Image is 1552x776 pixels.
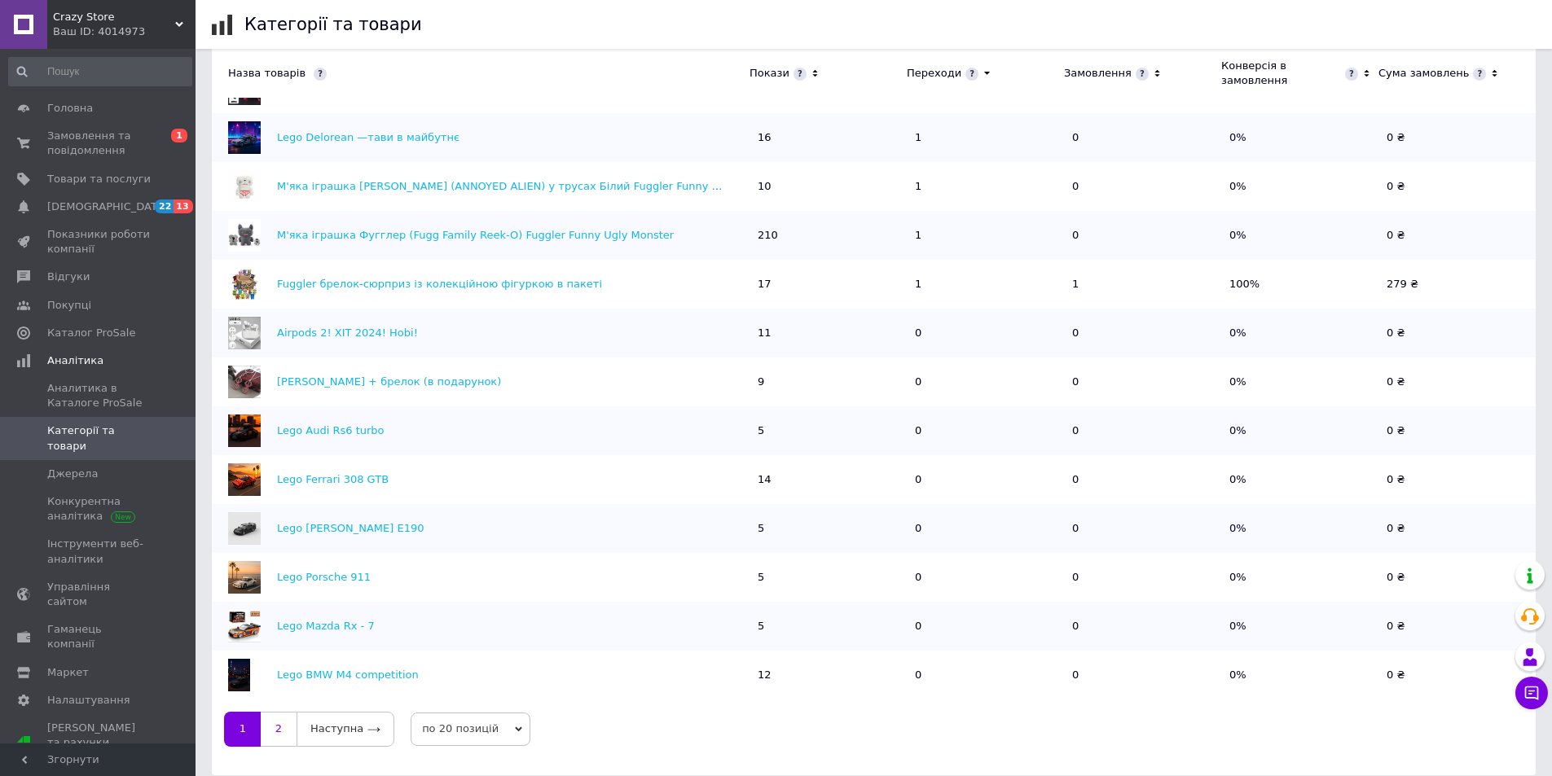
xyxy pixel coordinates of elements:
[750,357,907,406] td: 9
[750,651,907,699] td: 12
[907,504,1064,553] td: 0
[277,620,375,632] a: Lego Mazda Rx - 7
[277,424,385,436] a: Lego Audi Rs6 turbo
[1064,651,1221,699] td: 0
[907,651,1064,699] td: 0
[47,580,151,609] span: Управління сайтом
[1064,504,1221,553] td: 0
[297,712,394,746] a: Наступна
[411,712,530,745] span: по 20 позицій
[224,712,261,746] a: 1
[228,414,261,447] img: Lego Audi Rs6 turbo
[261,712,297,746] a: 2
[228,170,261,203] img: М'яка іграшка Фуглер (ANNOYED ALIEN) у трусах Білий Fuggler Funny Ugly Monster
[277,473,389,485] a: Lego Ferrari 308 GTB
[47,622,151,651] span: Гаманець компанії
[1378,455,1536,504] td: 0 ₴
[228,366,261,398] img: Кулон Берсерк + брелок (в подарунок)
[1221,406,1378,455] td: 0%
[1221,59,1341,88] div: Конверсія в замовлення
[228,121,261,154] img: Lego Delorean —тави в майбутнє
[1221,309,1378,357] td: 0%
[750,113,907,162] td: 16
[1064,211,1221,260] td: 0
[47,227,151,256] span: Показники роботи компанії
[47,353,103,368] span: Аналітика
[750,455,907,504] td: 14
[1064,162,1221,211] td: 0
[907,162,1064,211] td: 1
[277,180,781,192] a: М'яка іграшка [PERSON_NAME] (ANNOYED ALIEN) у трусах Білий Fuggler Funny Ugly Monster
[47,199,168,214] span: [DEMOGRAPHIC_DATA]
[228,463,261,496] img: Lego Ferrari 308 GTB
[1064,602,1221,651] td: 0
[1221,113,1378,162] td: 0%
[1378,211,1536,260] td: 0 ₴
[212,66,741,81] div: Назва товарів
[277,278,602,290] a: Fuggler брелок-сюрприз із колекційною фігуркою в пакеті
[47,298,91,313] span: Покупці
[1378,113,1536,162] td: 0 ₴
[1221,211,1378,260] td: 0%
[53,24,196,39] div: Ваш ID: 4014973
[47,270,90,284] span: Відгуки
[1221,651,1378,699] td: 0%
[1064,260,1221,309] td: 1
[1378,406,1536,455] td: 0 ₴
[1221,260,1378,309] td: 100%
[907,455,1064,504] td: 0
[47,129,151,158] span: Замовлення та повідомлення
[228,610,261,642] img: Lego Mazda Rx - 7
[174,199,192,213] span: 13
[907,211,1064,260] td: 1
[47,494,151,524] span: Конкурентна аналітика
[1064,553,1221,602] td: 0
[277,375,501,388] a: [PERSON_NAME] + брелок (в подарунок)
[244,15,422,34] h1: Категорії та товари
[907,66,961,81] div: Переходи
[1515,677,1548,709] button: Чат з покупцем
[228,512,261,545] img: Lego Mercedes-Benz E190
[1064,309,1221,357] td: 0
[907,113,1064,162] td: 1
[907,406,1064,455] td: 0
[1378,66,1469,81] div: Сума замовлень
[907,309,1064,357] td: 0
[47,326,135,340] span: Каталог ProSale
[47,721,151,765] span: [PERSON_NAME] та рахунки
[228,659,250,691] img: Lego BMW M4 competition
[47,537,151,566] span: Інструменти веб-аналітики
[47,693,130,708] span: Налаштування
[47,172,151,186] span: Товари та послуги
[277,522,424,534] a: Lego [PERSON_NAME] E190
[1378,357,1536,406] td: 0 ₴
[47,101,93,116] span: Головна
[750,211,907,260] td: 210
[1064,455,1221,504] td: 0
[1378,260,1536,309] td: 279 ₴
[1221,553,1378,602] td: 0%
[8,57,192,86] input: Пошук
[1378,553,1536,602] td: 0 ₴
[907,553,1064,602] td: 0
[1378,504,1536,553] td: 0 ₴
[1221,357,1378,406] td: 0%
[750,553,907,602] td: 5
[750,260,907,309] td: 17
[1221,602,1378,651] td: 0%
[907,357,1064,406] td: 0
[1378,651,1536,699] td: 0 ₴
[750,602,907,651] td: 5
[155,199,174,213] span: 22
[171,129,187,142] span: 1
[1064,406,1221,455] td: 0
[1378,309,1536,357] td: 0 ₴
[1064,357,1221,406] td: 0
[47,423,151,453] span: Категорії та товари
[277,669,419,681] a: Lego BMW M4 competition
[47,467,98,481] span: Джерела
[277,229,674,241] a: М'яка іграшка Фугглер (Fugg Family Reek-O) Fuggler Funny Ugly Monster
[228,317,261,349] img: Аirpods 2! XIT 2024! Hobi!
[228,268,261,300] img: Fuggler брелок-сюрприз із колекційною фігуркою в пакеті
[750,504,907,553] td: 5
